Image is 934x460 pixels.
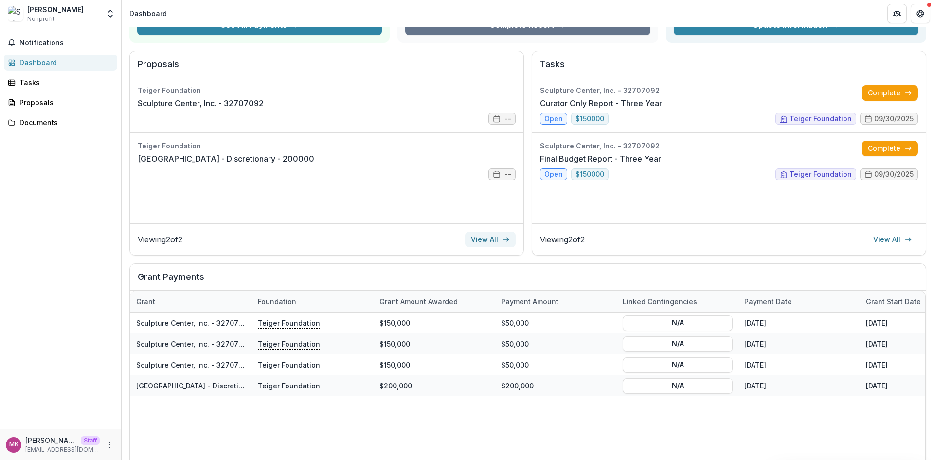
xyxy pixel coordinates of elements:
button: Get Help [911,4,930,23]
a: Proposals [4,94,117,110]
a: Complete [862,141,918,156]
div: Linked Contingencies [617,296,703,307]
button: More [104,439,115,451]
div: $150,000 [374,354,495,375]
a: Final Budget Report - Three Year [540,153,661,165]
div: Payment Amount [495,296,564,307]
a: [GEOGRAPHIC_DATA] - Discretionary - 200000 [138,153,314,165]
a: Sculpture Center, Inc. - 32707092 [136,340,251,348]
div: [DATE] [738,313,860,333]
div: Grant amount awarded [374,291,495,312]
div: $50,000 [495,333,617,354]
div: Grant amount awarded [374,296,464,307]
p: Viewing 2 of 2 [540,234,585,245]
div: $50,000 [495,313,617,333]
p: Teiger Foundation [258,338,320,349]
div: Payment date [738,291,860,312]
a: Sculpture Center, Inc. - 32707092 [138,97,264,109]
p: Viewing 2 of 2 [138,234,182,245]
p: Teiger Foundation [258,359,320,370]
div: $200,000 [495,375,617,396]
div: Grant [130,291,252,312]
p: [PERSON_NAME] [25,435,77,445]
div: Tasks [19,77,109,88]
button: N/A [623,315,733,331]
button: Open entity switcher [104,4,117,23]
div: Documents [19,117,109,128]
a: [GEOGRAPHIC_DATA] - Discretionary - 200000 [136,382,291,390]
p: Staff [81,436,100,445]
button: N/A [623,336,733,351]
div: Dashboard [129,8,167,18]
p: Teiger Foundation [258,317,320,328]
div: $200,000 [374,375,495,396]
a: View All [867,232,918,247]
div: Dashboard [19,57,109,68]
div: Grant [130,296,161,307]
a: Sculpture Center, Inc. - 32707092 [136,361,251,369]
h2: Tasks [540,59,918,77]
a: Dashboard [4,55,117,71]
a: Curator Only Report - Three Year [540,97,662,109]
div: Proposals [19,97,109,108]
div: Grant start date [860,296,927,307]
span: Nonprofit [27,15,54,23]
div: $150,000 [374,333,495,354]
div: Payment Amount [495,291,617,312]
div: Foundation [252,291,374,312]
a: Sculpture Center, Inc. - 32707092 [136,319,251,327]
div: Mahesh Kumar [9,442,18,448]
div: [DATE] [738,375,860,396]
a: Tasks [4,74,117,91]
div: Foundation [252,296,302,307]
a: Documents [4,114,117,130]
button: Notifications [4,35,117,51]
div: $150,000 [374,313,495,333]
h2: Grant Payments [138,272,918,290]
img: Sohrab Mohebbi [8,6,23,21]
a: View All [465,232,516,247]
p: [EMAIL_ADDRESS][DOMAIN_NAME] [25,445,100,454]
nav: breadcrumb [126,6,171,20]
button: N/A [623,357,733,372]
div: Linked Contingencies [617,291,738,312]
div: [DATE] [738,333,860,354]
p: Teiger Foundation [258,380,320,391]
div: [PERSON_NAME] [27,4,84,15]
button: Partners [887,4,907,23]
div: [DATE] [738,354,860,375]
h2: Proposals [138,59,516,77]
span: Notifications [19,39,113,47]
div: $50,000 [495,354,617,375]
div: Payment date [738,296,798,307]
button: N/A [623,378,733,393]
a: Complete [862,85,918,101]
